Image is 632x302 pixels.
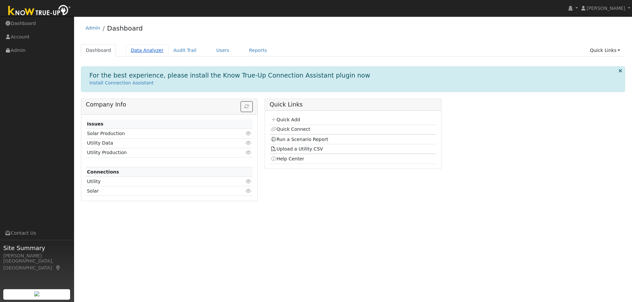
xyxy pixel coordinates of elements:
strong: Issues [87,121,103,127]
a: Dashboard [107,24,143,32]
a: Data Analyzer [126,44,169,57]
a: Help Center [271,156,304,161]
i: Click to view [246,189,252,193]
td: Utility Data [86,138,226,148]
img: Know True-Up [5,4,74,18]
h5: Company Info [86,101,253,108]
a: Users [211,44,234,57]
strong: Connections [87,169,119,174]
td: Solar [86,186,226,196]
img: retrieve [34,291,39,296]
a: Reports [244,44,272,57]
span: [PERSON_NAME] [587,6,625,11]
a: Upload a Utility CSV [271,146,323,151]
i: Click to view [246,131,252,136]
a: Quick Add [271,117,300,122]
i: Click to view [246,150,252,155]
div: [GEOGRAPHIC_DATA], [GEOGRAPHIC_DATA] [3,258,70,271]
a: Install Connection Assistant [90,80,154,85]
h1: For the best experience, please install the Know True-Up Connection Assistant plugin now [90,72,370,79]
h5: Quick Links [270,101,436,108]
a: Quick Connect [271,127,310,132]
td: Utility Production [86,148,226,157]
i: Click to view [246,141,252,145]
i: Click to view [246,179,252,184]
a: Quick Links [585,44,625,57]
td: Utility [86,177,226,186]
div: [PERSON_NAME] [3,252,70,259]
a: Map [55,265,61,270]
td: Solar Production [86,129,226,138]
a: Run a Scenario Report [271,137,328,142]
a: Dashboard [81,44,116,57]
span: Site Summary [3,244,70,252]
a: Admin [86,25,100,31]
a: Audit Trail [169,44,201,57]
